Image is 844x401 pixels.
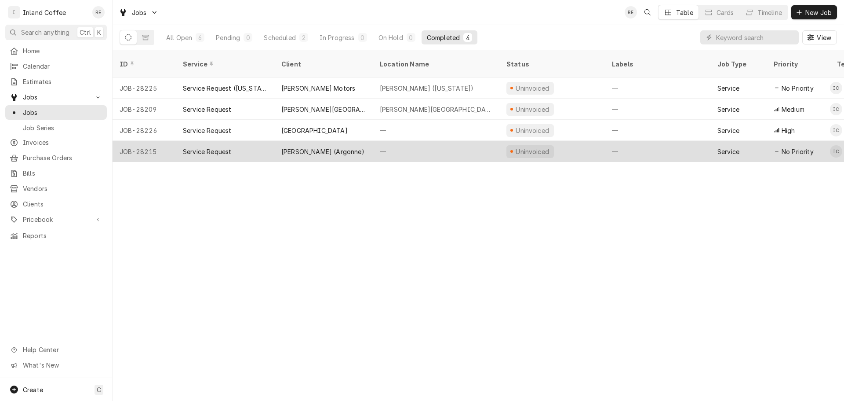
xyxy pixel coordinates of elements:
[782,105,804,114] span: Medium
[113,120,176,141] div: JOB-28226
[23,361,102,370] span: What's New
[605,99,710,120] div: —
[791,5,837,19] button: New Job
[465,33,470,42] div: 4
[515,147,550,156] div: Uninvoiced
[5,121,107,135] a: Job Series
[625,6,637,18] div: Ruth Easley's Avatar
[183,105,231,114] div: Service Request
[830,82,842,94] div: Inland Coffee and Beverage (Service Company)'s Avatar
[605,120,710,141] div: —
[380,84,473,93] div: [PERSON_NAME] ([US_STATE])
[113,141,176,162] div: JOB-28215
[23,62,102,71] span: Calendar
[80,28,91,37] span: Ctrl
[782,147,814,156] span: No Priority
[605,141,710,162] div: —
[92,6,105,18] div: Ruth Easley's Avatar
[5,74,107,89] a: Estimates
[120,59,167,69] div: ID
[183,126,231,135] div: Service Request
[23,92,89,102] span: Jobs
[21,28,69,37] span: Search anything
[830,82,842,94] div: IC
[717,8,734,17] div: Cards
[830,124,842,136] div: IC
[264,33,295,42] div: Scheduled
[5,44,107,58] a: Home
[97,385,101,394] span: C
[23,138,102,147] span: Invoices
[815,33,833,42] span: View
[23,345,102,354] span: Help Center
[5,135,107,150] a: Invoices
[216,33,240,42] div: Pending
[360,33,365,42] div: 0
[132,8,147,17] span: Jobs
[23,108,102,117] span: Jobs
[676,8,693,17] div: Table
[5,151,107,165] a: Purchase Orders
[830,145,842,158] div: Inland Coffee and Beverage (Service Company)'s Avatar
[717,126,739,135] div: Service
[515,126,550,135] div: Uninvoiced
[23,215,89,224] span: Pricebook
[408,33,414,42] div: 0
[23,77,102,86] span: Estimates
[830,124,842,136] div: Inland Coffee and Beverage (Service Company)'s Avatar
[830,103,842,115] div: IC
[717,84,739,93] div: Service
[625,6,637,18] div: RE
[378,33,403,42] div: On Hold
[245,33,251,42] div: 0
[717,147,739,156] div: Service
[23,386,43,394] span: Create
[166,33,192,42] div: All Open
[115,5,162,20] a: Go to Jobs
[515,84,550,93] div: Uninvoiced
[320,33,355,42] div: In Progress
[97,28,101,37] span: K
[757,8,782,17] div: Timeline
[5,59,107,74] a: Calendar
[281,126,348,135] div: [GEOGRAPHIC_DATA]
[373,120,499,141] div: —
[23,8,66,17] div: Inland Coffee
[113,99,176,120] div: JOB-28209
[5,358,107,372] a: Go to What's New
[23,46,102,55] span: Home
[782,126,795,135] span: High
[23,169,102,178] span: Bills
[5,228,107,243] a: Reports
[380,59,491,69] div: Location Name
[92,6,105,18] div: RE
[5,166,107,180] a: Bills
[830,103,842,115] div: Inland Coffee and Beverage (Service Company)'s Avatar
[373,141,499,162] div: —
[281,84,355,93] div: [PERSON_NAME] Motors
[716,30,794,44] input: Keyword search
[774,59,821,69] div: Priority
[113,77,176,99] div: JOB-28225
[23,231,102,240] span: Reports
[301,33,306,42] div: 2
[281,105,366,114] div: [PERSON_NAME][GEOGRAPHIC_DATA]
[23,123,102,132] span: Job Series
[515,105,550,114] div: Uninvoiced
[782,84,814,93] span: No Priority
[5,342,107,357] a: Go to Help Center
[183,147,231,156] div: Service Request
[5,181,107,196] a: Vendors
[183,84,267,93] div: Service Request ([US_STATE])
[5,197,107,211] a: Clients
[506,59,596,69] div: Status
[717,59,760,69] div: Job Type
[23,184,102,193] span: Vendors
[605,77,710,99] div: —
[5,90,107,104] a: Go to Jobs
[281,59,364,69] div: Client
[717,105,739,114] div: Service
[830,145,842,158] div: IC
[804,8,833,17] span: New Job
[612,59,703,69] div: Labels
